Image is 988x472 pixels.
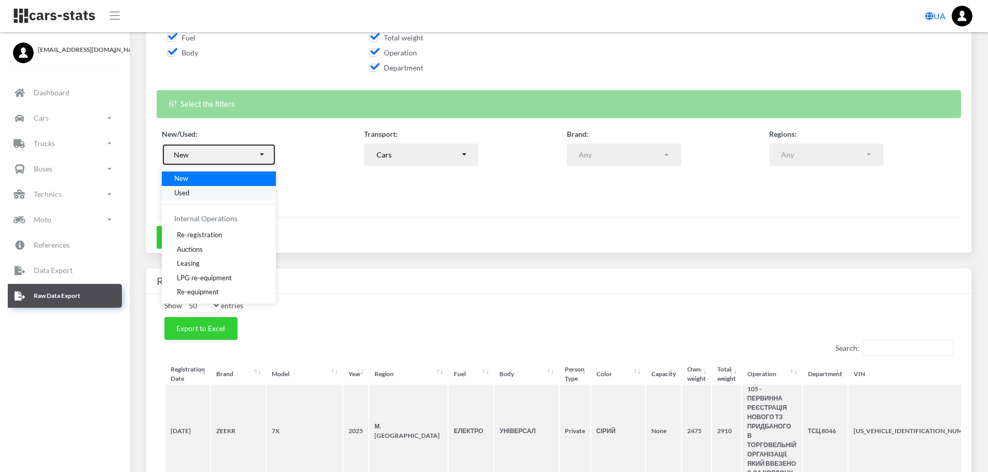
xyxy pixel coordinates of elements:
th: Person Type: activate to sort column ascending [560,365,590,383]
a: Trucks [8,132,122,155]
th: Registration Date: activate to sort column ascending [165,365,210,383]
a: References [8,233,122,257]
h4: Results [157,273,961,289]
button: Show results [157,226,222,249]
th: VIN: activate to sort column ascending [848,365,982,383]
button: New [162,144,276,166]
img: ... [952,6,972,26]
span: Export to Excel [176,324,225,333]
th: Region: activate to sort column ascending [369,365,448,383]
span: Auctions [177,244,203,254]
a: Data Export [8,259,122,282]
select: Showentries [182,298,221,313]
th: Model: activate to sort column ascending [267,365,342,383]
a: UA [921,6,950,26]
span: Total weight [369,33,423,42]
span: Re-equipment [177,287,219,297]
th: Fuel: activate to sort column ascending [449,365,493,383]
th: Total weight: activate to sort column ascending [712,365,741,383]
span: Internal Operations [174,214,238,223]
div: New [174,149,258,160]
th: Own weight: activate to sort column ascending [682,365,711,383]
th: Brand: activate to sort column ascending [211,365,266,383]
span: Body [167,48,198,57]
th: Department: activate to sort column ascending [803,365,847,383]
span: Re-registration [177,230,222,240]
th: Body: activate to sort column ascending [494,365,558,383]
a: Cars [8,106,122,130]
button: Export to Excel [164,317,238,340]
button: Cars [364,144,478,166]
a: Moto [8,208,122,232]
span: Fuel [167,33,196,42]
th: Year: activate to sort column ascending [343,365,368,383]
a: [EMAIL_ADDRESS][DOMAIN_NAME] [13,42,117,54]
span: Department [369,63,423,72]
p: Raw Data Export [34,290,80,302]
label: Search: [836,340,953,356]
a: Buses [8,157,122,181]
label: New/Used: [162,128,198,139]
a: Technics [8,182,122,206]
span: Leasing [177,259,200,269]
th: Capacity: activate to sort column ascending [646,365,681,383]
span: LPG re-equipment [177,273,232,283]
label: Regions: [769,128,797,139]
th: Operation: activate to sort column ascending [742,365,802,383]
label: Show entries [164,298,243,313]
p: References [34,238,69,251]
label: Transport: [364,128,398,139]
a: Dashboard [8,81,122,105]
th: Color: activate to sort column ascending [591,365,645,383]
button: Any [769,144,883,166]
div: Cars [377,149,461,160]
a: Raw Data Export [8,284,122,308]
p: Cars [34,111,49,124]
img: navbar brand [13,8,96,24]
p: Technics [34,188,62,201]
label: Person: [162,166,187,177]
label: Brand: [567,128,589,139]
span: Used [174,188,189,198]
div: Any [579,149,663,160]
input: Search: [863,340,953,356]
span: New [174,174,188,184]
p: Buses [34,162,52,175]
span: [EMAIL_ADDRESS][DOMAIN_NAME] [38,45,117,54]
p: Trucks [34,137,55,150]
span: Operation [369,48,417,57]
p: Moto [34,213,51,226]
div: Any [781,149,865,160]
div: Select the filters [157,90,961,118]
p: Data Export [34,264,73,277]
p: Dashboard [34,86,69,99]
button: Any [567,144,681,166]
